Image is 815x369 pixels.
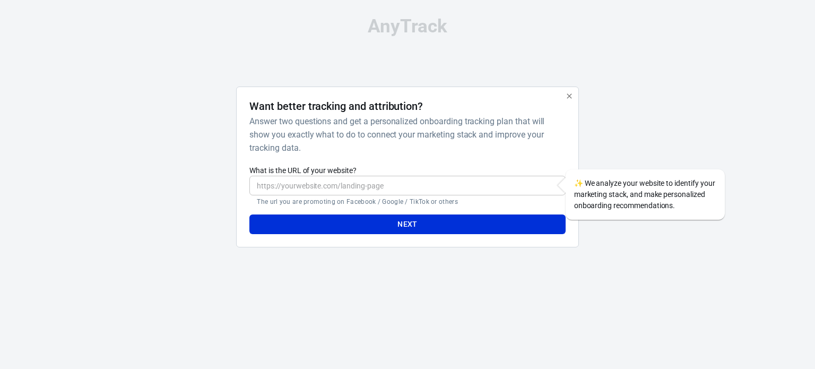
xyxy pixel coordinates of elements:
p: The url you are promoting on Facebook / Google / TikTok or others [257,198,558,206]
span: sparkles [574,179,583,187]
input: https://yourwebsite.com/landing-page [249,176,565,195]
div: AnyTrack [142,17,673,36]
h4: Want better tracking and attribution? [249,100,423,113]
button: Next [249,214,565,234]
label: What is the URL of your website? [249,165,565,176]
h6: Answer two questions and get a personalized onboarding tracking plan that will show you exactly w... [249,115,561,155]
div: We analyze your website to identify your marketing stack, and make personalized onboarding recomm... [566,169,725,220]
